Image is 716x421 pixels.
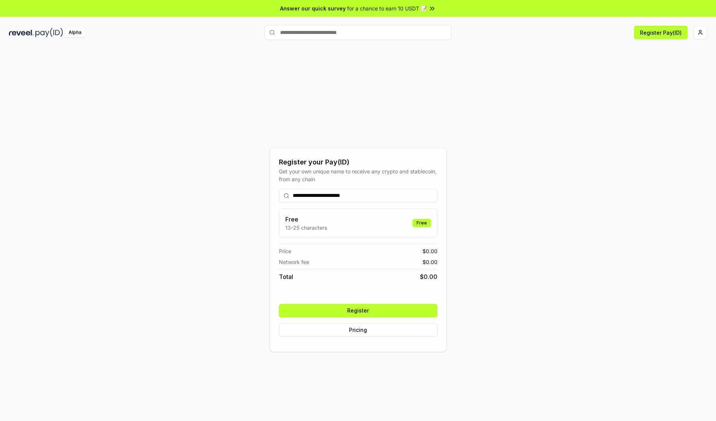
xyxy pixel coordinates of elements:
[347,4,427,12] span: for a chance to earn 10 USDT 📝
[279,167,437,183] div: Get your own unique name to receive any crypto and stablecoin, from any chain
[285,215,327,224] h3: Free
[412,219,431,227] div: Free
[279,258,309,266] span: Network fee
[280,4,346,12] span: Answer our quick survey
[9,28,34,37] img: reveel_dark
[279,323,437,337] button: Pricing
[35,28,63,37] img: pay_id
[634,26,688,39] button: Register Pay(ID)
[423,258,437,266] span: $ 0.00
[279,247,291,255] span: Price
[65,28,85,37] div: Alpha
[423,247,437,255] span: $ 0.00
[285,224,327,232] p: 13-25 characters
[279,157,437,167] div: Register your Pay(ID)
[420,272,437,281] span: $ 0.00
[279,304,437,317] button: Register
[279,272,293,281] span: Total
